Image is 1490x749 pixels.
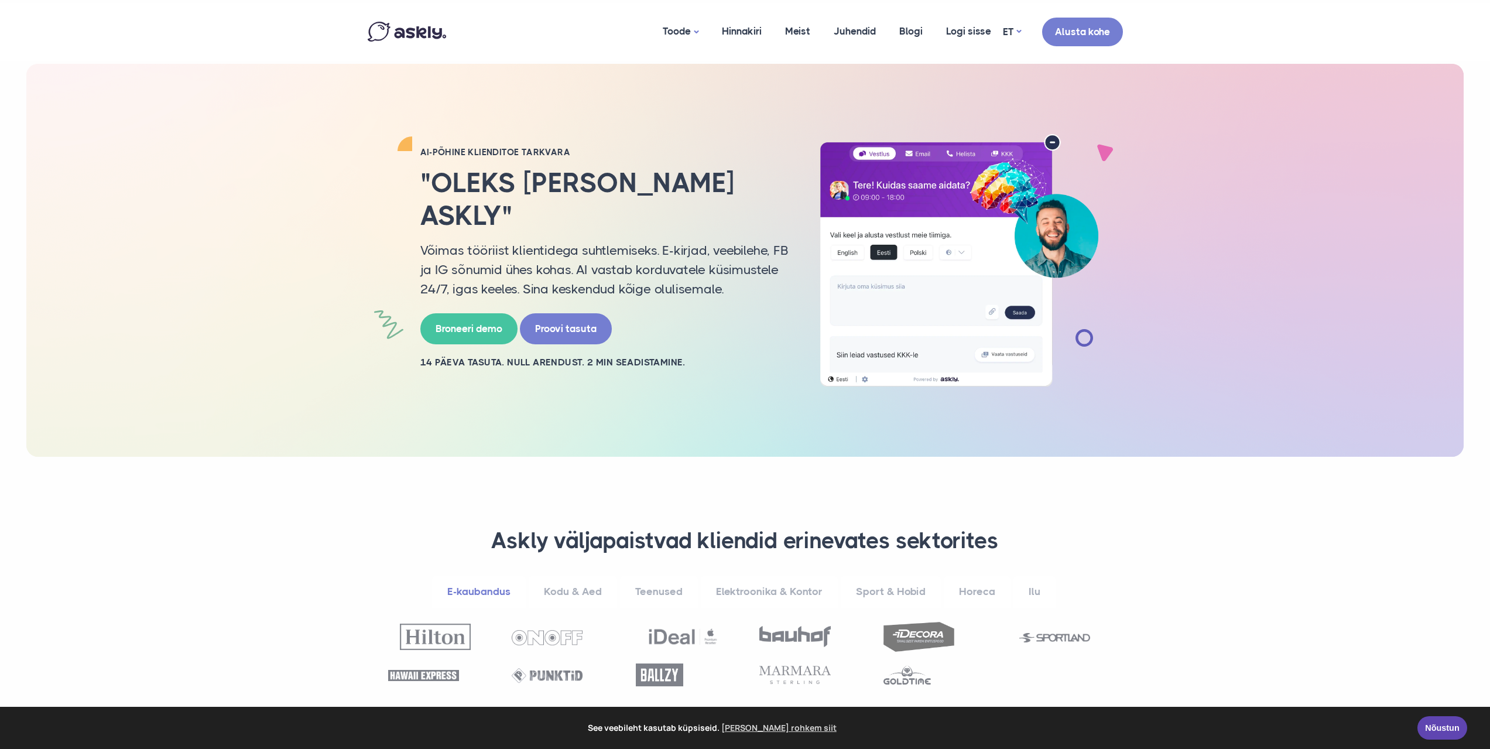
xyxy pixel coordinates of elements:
a: ET [1003,23,1021,40]
a: Toode [651,3,710,61]
img: Hawaii Express [388,670,459,681]
a: Broneeri demo [420,313,518,344]
a: Horeca [944,576,1011,608]
h2: 14 PÄEVA TASUTA. NULL ARENDUST. 2 MIN SEADISTAMINE. [420,356,789,369]
img: Bauhof [759,626,830,647]
img: Sportland [1019,633,1090,642]
a: Blogi [888,3,934,60]
img: Marmara Sterling [759,666,830,684]
img: Ballzy [636,664,683,686]
img: AI multilingual chat [807,134,1111,387]
h3: Askly väljapaistvad kliendid erinevates sektorites [382,527,1108,555]
a: Nõustun [1417,716,1467,740]
h2: AI-PÕHINE KLIENDITOE TARKVARA [420,146,789,158]
a: Meist [773,3,822,60]
p: Võimas tööriist klientidega suhtlemiseks. E-kirjad, veebilehe, FB ja IG sõnumid ühes kohas. AI va... [420,241,789,299]
a: E-kaubandus [432,576,526,608]
h2: "Oleks [PERSON_NAME] Askly" [420,167,789,231]
a: Elektroonika & Kontor [701,576,838,608]
img: OnOff [512,630,583,645]
a: Juhendid [822,3,888,60]
a: Logi sisse [934,3,1003,60]
a: Proovi tasuta [520,313,612,344]
a: learn more about cookies [720,719,838,737]
a: Hinnakiri [710,3,773,60]
span: See veebileht kasutab küpsiseid. [17,719,1409,737]
a: Sport & Hobid [841,576,941,608]
a: Alusta kohe [1042,18,1123,46]
img: Ideal [648,623,718,650]
a: Kodu & Aed [529,576,617,608]
a: Teenused [620,576,698,608]
img: Goldtime [883,665,931,685]
a: Ilu [1013,576,1056,608]
img: Hilton [400,624,471,650]
img: Askly [368,22,446,42]
img: Punktid [512,668,583,683]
